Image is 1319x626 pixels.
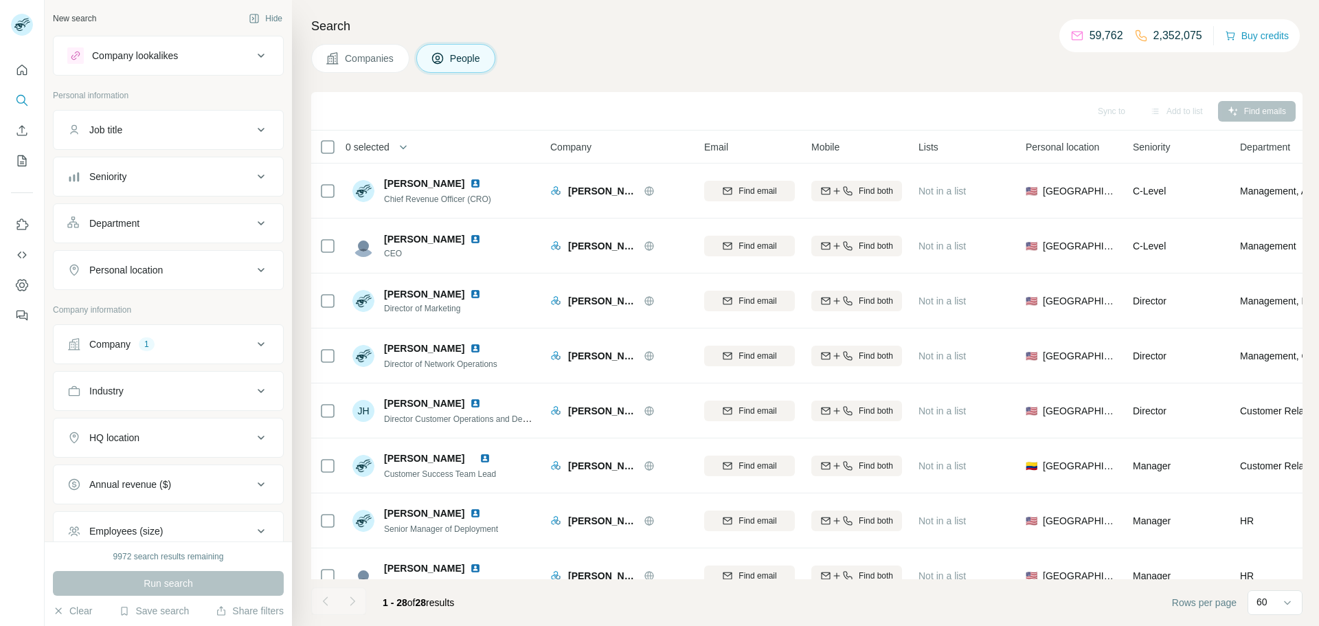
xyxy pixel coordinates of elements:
[704,456,795,476] button: Find email
[918,186,966,197] span: Not in a list
[739,185,776,197] span: Find email
[345,52,395,65] span: Companies
[1026,569,1037,583] span: 🇺🇸
[859,185,893,197] span: Find both
[1043,514,1116,528] span: [GEOGRAPHIC_DATA]
[704,401,795,421] button: Find email
[918,350,966,361] span: Not in a list
[54,113,283,146] button: Job title
[352,345,374,367] img: Avatar
[739,350,776,362] span: Find email
[918,241,966,251] span: Not in a list
[384,579,534,589] span: Human Resources & Recruiting Manager
[383,597,454,608] span: results
[1043,569,1116,583] span: [GEOGRAPHIC_DATA]
[113,550,224,563] div: 9972 search results remaining
[89,170,126,183] div: Seniority
[470,398,481,409] img: LinkedIn logo
[352,180,374,202] img: Avatar
[739,515,776,527] span: Find email
[918,405,966,416] span: Not in a list
[89,263,163,277] div: Personal location
[470,508,481,519] img: LinkedIn logo
[918,570,966,581] span: Not in a list
[704,236,795,256] button: Find email
[53,12,96,25] div: New search
[1133,140,1170,154] span: Seniority
[811,566,902,586] button: Find both
[54,328,283,361] button: Company1
[811,140,839,154] span: Mobile
[384,287,464,301] span: [PERSON_NAME]
[384,506,464,520] span: [PERSON_NAME]
[11,212,33,237] button: Use Surfe on LinkedIn
[811,181,902,201] button: Find both
[704,140,728,154] span: Email
[11,303,33,328] button: Feedback
[1240,569,1254,583] span: HR
[89,431,139,445] div: HQ location
[89,478,171,491] div: Annual revenue ($)
[470,178,481,189] img: LinkedIn logo
[859,240,893,252] span: Find both
[346,140,390,154] span: 0 selected
[550,140,591,154] span: Company
[352,290,374,312] img: Avatar
[1026,459,1037,473] span: 🇨🇴
[384,302,486,315] span: Director of Marketing
[139,338,155,350] div: 1
[11,243,33,267] button: Use Surfe API
[568,404,637,418] span: [PERSON_NAME]
[11,88,33,113] button: Search
[1240,514,1254,528] span: HR
[1026,514,1037,528] span: 🇺🇸
[383,597,407,608] span: 1 - 28
[1043,404,1116,418] span: [GEOGRAPHIC_DATA]
[54,421,283,454] button: HQ location
[568,239,637,253] span: [PERSON_NAME]
[811,401,902,421] button: Find both
[11,148,33,173] button: My lists
[384,561,464,575] span: [PERSON_NAME]
[239,8,292,29] button: Hide
[704,291,795,311] button: Find email
[704,346,795,366] button: Find email
[568,459,637,473] span: [PERSON_NAME]
[384,524,498,534] span: Senior Manager of Deployment
[92,49,178,63] div: Company lookalikes
[11,273,33,298] button: Dashboard
[550,405,561,416] img: Logo of Andrena
[1153,27,1202,44] p: 2,352,075
[811,291,902,311] button: Find both
[470,289,481,300] img: LinkedIn logo
[859,515,893,527] span: Find both
[54,160,283,193] button: Seniority
[550,186,561,197] img: Logo of Andrena
[859,460,893,472] span: Find both
[384,177,464,190] span: [PERSON_NAME]
[550,241,561,251] img: Logo of Andrena
[216,604,284,618] button: Share filters
[811,346,902,366] button: Find both
[1026,404,1037,418] span: 🇺🇸
[352,510,374,532] img: Avatar
[53,304,284,316] p: Company information
[739,570,776,582] span: Find email
[384,413,556,424] span: Director Customer Operations and Deployment
[568,349,637,363] span: [PERSON_NAME]
[470,563,481,574] img: LinkedIn logo
[1172,596,1237,610] span: Rows per page
[704,181,795,201] button: Find email
[470,234,481,245] img: LinkedIn logo
[311,16,1303,36] h4: Search
[384,247,486,260] span: CEO
[89,216,139,230] div: Department
[918,515,966,526] span: Not in a list
[739,295,776,307] span: Find email
[352,455,374,477] img: Avatar
[384,396,464,410] span: [PERSON_NAME]
[1133,186,1166,197] span: C-Level
[54,468,283,501] button: Annual revenue ($)
[550,350,561,361] img: Logo of Andrena
[1026,140,1099,154] span: Personal location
